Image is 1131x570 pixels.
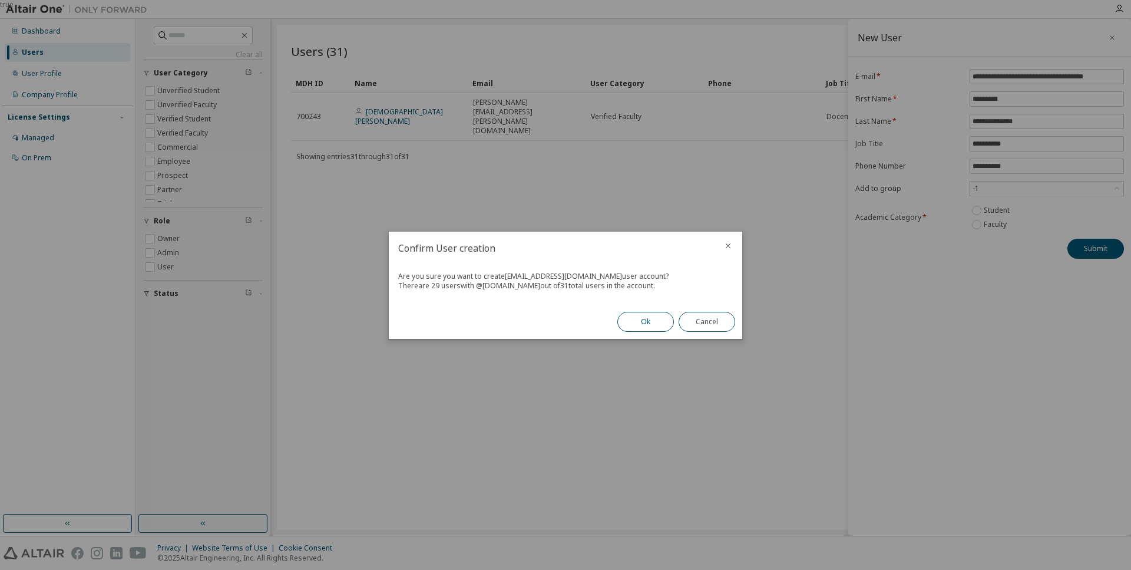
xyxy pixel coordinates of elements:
div: Are you sure you want to create [EMAIL_ADDRESS][DOMAIN_NAME] user account? [398,272,733,281]
button: Ok [617,312,674,332]
h2: Confirm User creation [389,232,714,265]
div: There are 29 users with @ [DOMAIN_NAME] out of 31 total users in the account. [398,281,733,291]
button: close [723,241,733,251]
button: Cancel [679,312,735,332]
